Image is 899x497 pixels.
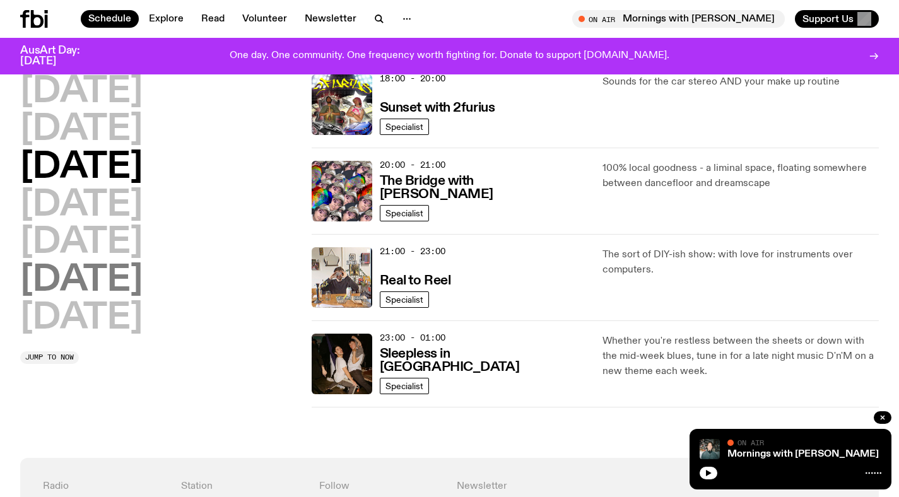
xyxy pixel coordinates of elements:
[181,481,304,493] h4: Station
[385,295,423,304] span: Specialist
[385,208,423,218] span: Specialist
[312,247,372,308] img: Jasper Craig Adams holds a vintage camera to his eye, obscuring his face. He is wearing a grey ju...
[20,301,143,336] button: [DATE]
[141,10,191,28] a: Explore
[25,354,74,361] span: Jump to now
[602,247,879,278] p: The sort of DIY-ish show: with love for instruments over computers.
[380,172,588,201] a: The Bridge with [PERSON_NAME]
[380,378,429,394] a: Specialist
[81,10,139,28] a: Schedule
[194,10,232,28] a: Read
[380,205,429,221] a: Specialist
[380,175,588,201] h3: The Bridge with [PERSON_NAME]
[20,112,143,148] button: [DATE]
[385,122,423,131] span: Specialist
[385,381,423,390] span: Specialist
[20,188,143,223] button: [DATE]
[602,74,879,90] p: Sounds for the car stereo AND your make up routine
[20,74,143,110] button: [DATE]
[20,45,101,67] h3: AusArt Day: [DATE]
[380,332,445,344] span: 23:00 - 01:00
[380,99,495,115] a: Sunset with 2furius
[602,161,879,191] p: 100% local goodness - a liminal space, floating somewhere between dancefloor and dreamscape
[380,245,445,257] span: 21:00 - 23:00
[380,345,588,374] a: Sleepless in [GEOGRAPHIC_DATA]
[380,102,495,115] h3: Sunset with 2furius
[319,481,442,493] h4: Follow
[380,159,445,171] span: 20:00 - 21:00
[230,50,669,62] p: One day. One community. One frequency worth fighting for. Donate to support [DOMAIN_NAME].
[43,481,166,493] h4: Radio
[380,73,445,85] span: 18:00 - 20:00
[20,351,79,364] button: Jump to now
[380,274,451,288] h3: Real to Reel
[380,119,429,135] a: Specialist
[795,10,879,28] button: Support Us
[20,225,143,260] button: [DATE]
[235,10,295,28] a: Volunteer
[380,348,588,374] h3: Sleepless in [GEOGRAPHIC_DATA]
[727,449,879,459] a: Mornings with [PERSON_NAME]
[457,481,718,493] h4: Newsletter
[380,272,451,288] a: Real to Reel
[572,10,785,28] button: On AirMornings with [PERSON_NAME]
[312,334,372,394] img: Marcus Whale is on the left, bent to his knees and arching back with a gleeful look his face He i...
[380,291,429,308] a: Specialist
[737,438,764,447] span: On Air
[20,263,143,298] button: [DATE]
[297,10,364,28] a: Newsletter
[802,13,854,25] span: Support Us
[312,74,372,135] img: In the style of cheesy 2000s hip hop mixtapes - Mateo on the left has his hands clapsed in prayer...
[20,150,143,185] button: [DATE]
[602,334,879,379] p: Whether you're restless between the sheets or down with the mid-week blues, tune in for a late ni...
[700,439,720,459] img: Radio presenter Ben Hansen sits in front of a wall of photos and an fbi radio sign. Film photo. B...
